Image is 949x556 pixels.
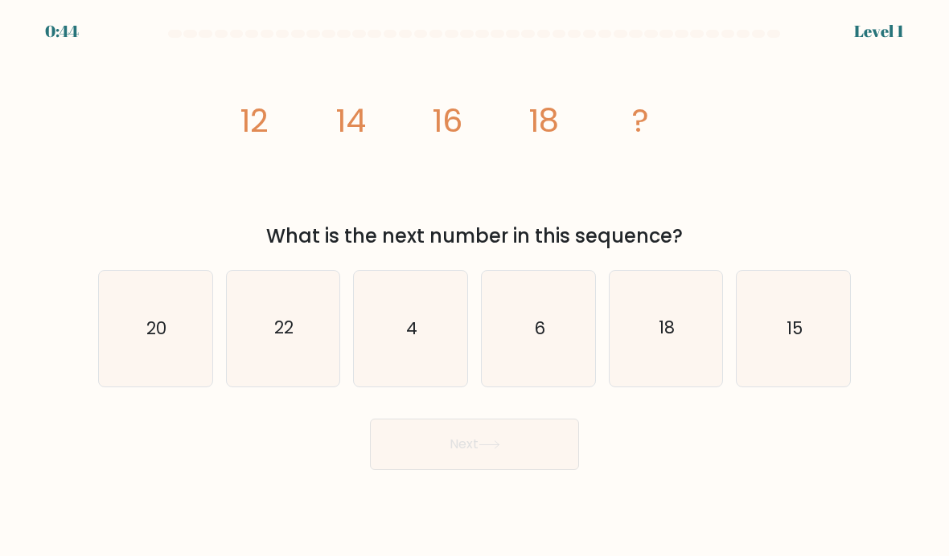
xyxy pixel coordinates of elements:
[432,98,462,143] tspan: 16
[528,98,559,143] tspan: 18
[534,317,545,340] text: 6
[787,317,803,340] text: 15
[146,317,166,340] text: 20
[335,98,366,143] tspan: 14
[406,317,417,340] text: 4
[240,98,269,143] tspan: 12
[370,419,579,470] button: Next
[632,98,649,143] tspan: ?
[108,222,841,251] div: What is the next number in this sequence?
[659,317,675,340] text: 18
[45,19,79,43] div: 0:44
[854,19,904,43] div: Level 1
[274,317,294,340] text: 22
